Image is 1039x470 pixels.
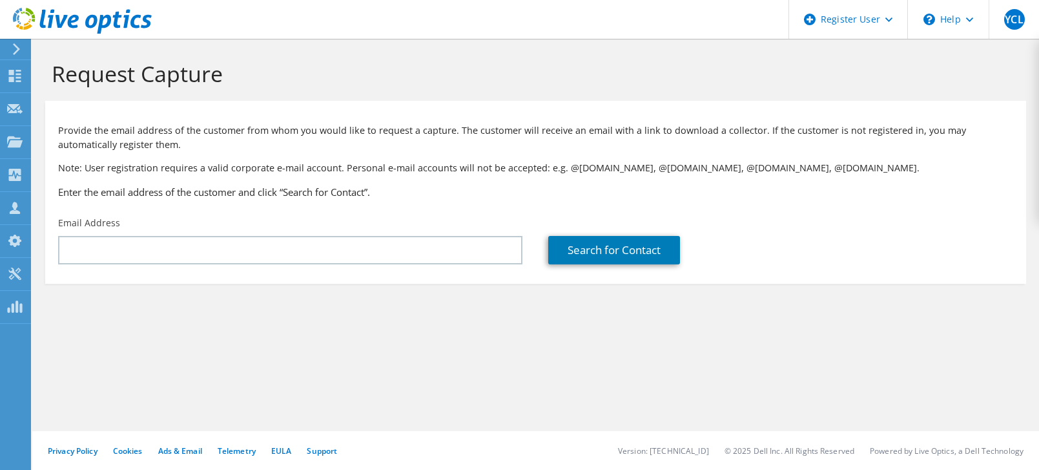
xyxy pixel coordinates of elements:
a: Ads & Email [158,445,202,456]
li: Powered by Live Optics, a Dell Technology [870,445,1024,456]
svg: \n [923,14,935,25]
a: Search for Contact [548,236,680,264]
p: Note: User registration requires a valid corporate e-mail account. Personal e-mail accounts will ... [58,161,1013,175]
a: Cookies [113,445,143,456]
span: YCL [1004,9,1025,30]
a: EULA [271,445,291,456]
p: Provide the email address of the customer from whom you would like to request a capture. The cust... [58,123,1013,152]
h1: Request Capture [52,60,1013,87]
li: Version: [TECHNICAL_ID] [618,445,709,456]
label: Email Address [58,217,120,230]
li: © 2025 Dell Inc. All Rights Reserved [725,445,854,456]
h3: Enter the email address of the customer and click “Search for Contact”. [58,185,1013,199]
a: Support [307,445,337,456]
a: Privacy Policy [48,445,98,456]
a: Telemetry [218,445,256,456]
